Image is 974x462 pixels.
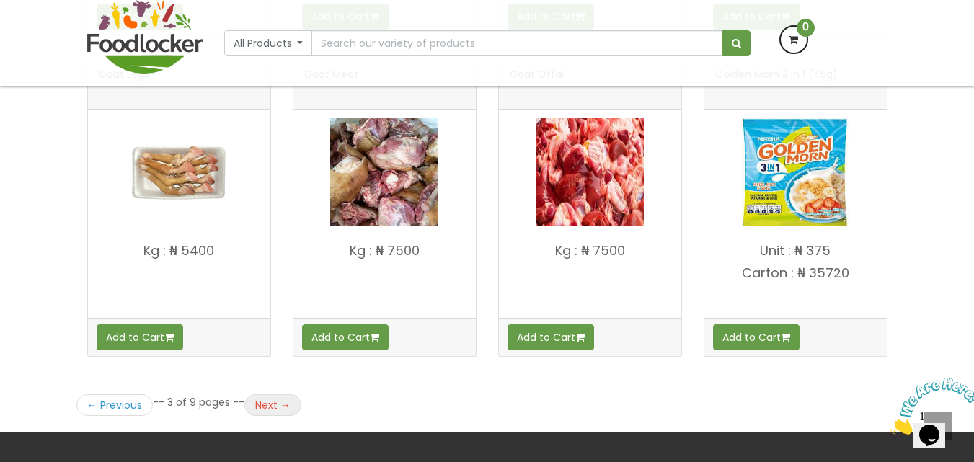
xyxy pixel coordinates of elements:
img: Chat attention grabber [6,6,95,63]
img: Goat Meat [330,118,438,226]
button: Add to Cart [713,324,800,350]
span: 1 [6,6,12,18]
img: Goat Legs [125,118,233,226]
i: Add to cart [575,332,585,342]
iframe: chat widget [885,372,974,440]
a: Next → [244,394,301,416]
button: Add to Cart [508,324,594,350]
img: Goat Offal [536,118,644,226]
button: Add to Cart [97,324,183,350]
img: Golden Morn 3 in 1 (45g) [741,118,849,226]
button: Add to Cart [302,324,389,350]
p: Unit : ₦ 375 [704,244,887,258]
p: Kg : ₦ 7500 [293,244,476,258]
p: Carton : ₦ 35720 [704,266,887,280]
a: ← Previous [76,394,153,416]
p: Kg : ₦ 7500 [499,244,681,258]
i: Add to cart [164,332,174,342]
span: 0 [797,19,815,37]
i: Add to cart [781,332,790,342]
li: -- 3 of 9 pages -- [153,395,244,409]
button: All Products [224,30,313,56]
input: Search our variety of products [311,30,722,56]
i: Add to cart [370,332,379,342]
p: Kg : ₦ 5400 [88,244,270,258]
